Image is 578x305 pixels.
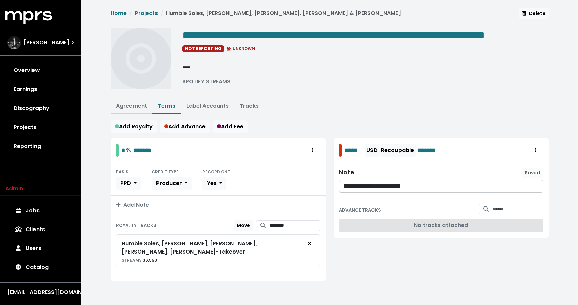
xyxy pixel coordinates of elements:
span: STREAMS [122,257,142,263]
div: [EMAIL_ADDRESS][DOMAIN_NAME] [7,288,74,297]
button: Add Royalty [111,120,157,133]
a: Home [111,9,127,17]
span: [PERSON_NAME] [24,39,69,47]
span: Yes [207,179,217,187]
div: No tracks attached [339,219,543,232]
small: RECORD ONE [202,169,230,175]
span: Producer [156,179,182,187]
button: Royalty administration options [305,144,320,157]
button: Producer [152,177,192,190]
span: Add Fee [217,123,243,130]
span: Add Royalty [115,123,153,130]
span: Edit value [133,147,152,154]
button: Delete [519,8,549,19]
a: Tracks [240,102,259,110]
span: Edit value [182,30,485,41]
input: Search for tracks by title and link them to this royalty [270,220,320,231]
a: Discography [5,99,76,118]
a: Reporting [5,137,76,156]
input: Search for tracks by title and link them to this advance [493,204,543,214]
a: Jobs [5,201,76,220]
span: NOT REPORTING [182,45,224,52]
span: PPD [120,179,131,187]
span: USD [366,146,378,154]
span: Edit value [121,147,125,154]
button: Royalty administration options [528,144,543,157]
button: Move [234,220,253,231]
button: USD [365,144,379,157]
small: BASIS [116,169,128,175]
small: CREDIT TYPE [152,169,179,175]
small: 36,550 [122,257,157,263]
small: ADVANCE TRACKS [339,207,381,213]
a: Label Accounts [186,102,229,110]
span: Recoupable [381,146,414,154]
a: Terms [158,102,175,110]
a: Projects [5,118,76,137]
span: UNKNOWN [225,46,255,51]
button: Add Note [111,196,326,215]
a: Agreement [116,102,147,110]
span: Add Advance [164,123,206,130]
small: ROYALTY TRACKS [116,222,156,229]
button: Recoupable [379,144,416,157]
a: Clients [5,220,76,239]
li: Humble Soles, [PERSON_NAME], [PERSON_NAME], [PERSON_NAME] & [PERSON_NAME] [158,9,401,17]
a: Catalog [5,258,76,277]
a: mprs logo [5,13,52,21]
button: [EMAIL_ADDRESS][DOMAIN_NAME] [5,288,76,297]
img: Album cover for this project [111,28,171,89]
a: Users [5,239,76,258]
span: Edit value [417,145,448,155]
span: Edit value [344,145,363,155]
div: SPOTIFY STREAMS [182,78,231,86]
nav: breadcrumb [111,9,401,23]
span: % [125,145,131,155]
div: Humble Soles, [PERSON_NAME], [PERSON_NAME], [PERSON_NAME], [PERSON_NAME] - Takeover [122,240,302,256]
div: - [182,58,231,78]
img: The selected account / producer [7,36,21,49]
button: Add Fee [213,120,248,133]
div: Note [339,169,354,176]
button: Add Advance [160,120,210,133]
button: PPD [116,177,141,190]
a: Overview [5,61,76,80]
a: Projects [135,9,158,17]
span: Delete [522,10,546,17]
span: Add Note [116,201,149,209]
span: Move [237,222,250,229]
button: Yes [202,177,226,190]
button: Remove royalty target [302,237,317,250]
a: Earnings [5,80,76,99]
